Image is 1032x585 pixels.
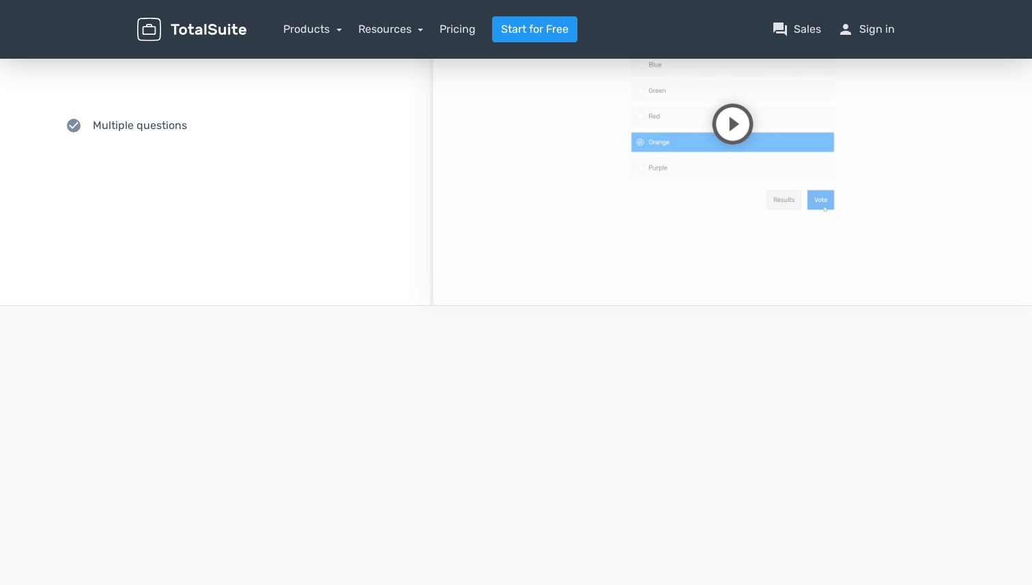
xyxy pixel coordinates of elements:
span: question_answer [772,21,788,38]
span: check_circle [66,117,82,134]
img: TotalSuite for WordPress [137,18,246,42]
a: Pricing [440,21,476,38]
a: question_answerSales [772,21,821,38]
span: Multiple questions [93,117,187,134]
a: personSign in [837,21,895,38]
a: Products [283,23,342,35]
a: Resources [358,23,424,35]
span: person [837,21,854,38]
a: Start for Free [492,16,577,42]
